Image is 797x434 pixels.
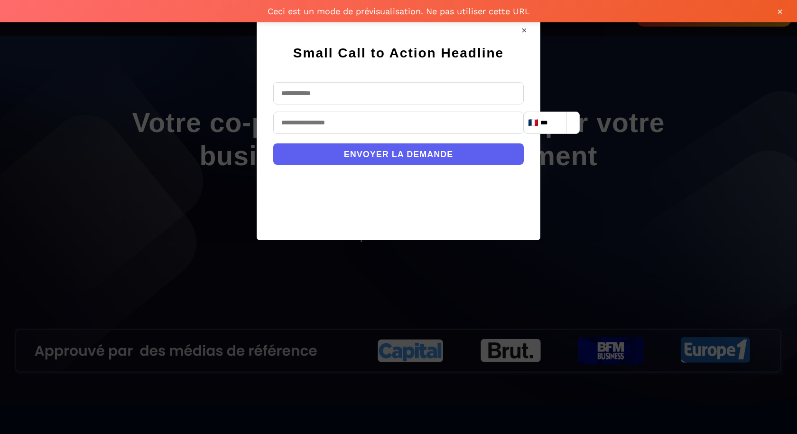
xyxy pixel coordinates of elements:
[9,6,788,16] span: Ceci est un mode de prévisualisation. Ne pas utiliser cette URL
[273,143,524,165] button: ENVOYER LA DEMANDE
[512,21,537,46] a: Close
[772,4,788,19] button: ×
[528,119,538,126] img: fr
[266,41,531,66] h2: Small Call to Action Headline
